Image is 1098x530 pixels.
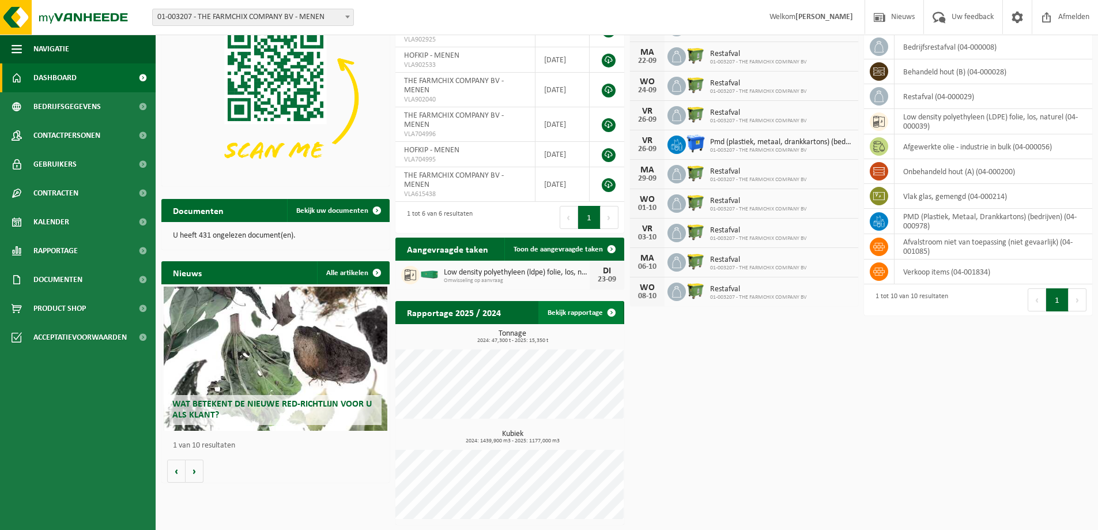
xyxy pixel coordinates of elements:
[401,430,624,444] h3: Kubiek
[895,134,1092,159] td: afgewerkte olie - industrie in bulk (04-000056)
[636,292,659,300] div: 08-10
[710,167,807,176] span: Restafval
[395,238,500,260] h2: Aangevraagde taken
[153,9,353,25] span: 01-003207 - THE FARMCHIX COMPANY BV - MENEN
[33,92,101,121] span: Bedrijfsgegevens
[710,176,807,183] span: 01-003207 - THE FARMCHIX COMPANY BV
[161,13,390,184] img: Download de VHEPlus App
[172,400,372,420] span: Wat betekent de nieuwe RED-richtlijn voor u als klant?
[1028,288,1046,311] button: Previous
[401,205,473,230] div: 1 tot 6 van 6 resultaten
[404,146,459,155] span: HOFKIP - MENEN
[895,260,1092,284] td: verkoop items (04-001834)
[636,136,659,145] div: VR
[287,199,388,222] a: Bekijk uw documenten
[710,197,807,206] span: Restafval
[710,108,807,118] span: Restafval
[636,48,659,57] div: MA
[535,142,590,167] td: [DATE]
[404,155,526,164] span: VLA704995
[636,175,659,183] div: 29-09
[404,35,526,44] span: VLA902925
[404,171,504,189] span: THE FARMCHIX COMPANY BV - MENEN
[404,111,504,129] span: THE FARMCHIX COMPANY BV - MENEN
[33,236,78,265] span: Rapportage
[710,255,807,265] span: Restafval
[161,261,213,284] h2: Nieuws
[404,130,526,139] span: VLA704996
[710,50,807,59] span: Restafval
[401,438,624,444] span: 2024: 1439,900 m3 - 2025: 1177,000 m3
[686,134,705,153] img: WB-1100-HPE-BE-01
[601,206,618,229] button: Next
[535,73,590,107] td: [DATE]
[710,294,807,301] span: 01-003207 - THE FARMCHIX COMPANY BV
[296,207,368,215] span: Bekijk uw documenten
[636,107,659,116] div: VR
[161,199,235,221] h2: Documenten
[895,234,1092,260] td: afvalstroom niet van toepassing (niet gevaarlijk) (04-001085)
[535,167,590,202] td: [DATE]
[636,116,659,124] div: 26-09
[401,330,624,344] h3: Tonnage
[636,166,659,175] div: MA
[33,35,69,63] span: Navigatie
[686,193,705,212] img: WB-1100-HPE-GN-50
[167,460,186,483] button: Vorige
[173,442,384,450] p: 1 van 10 resultaten
[33,179,78,208] span: Contracten
[404,61,526,70] span: VLA902533
[504,238,623,261] a: Toon de aangevraagde taken
[636,263,659,271] div: 06-10
[33,265,82,294] span: Documenten
[33,63,77,92] span: Dashboard
[636,57,659,65] div: 22-09
[444,277,589,284] span: Omwisseling op aanvraag
[636,145,659,153] div: 26-09
[686,281,705,300] img: WB-1100-HPE-GN-50
[686,104,705,124] img: WB-1100-HPE-GN-50
[710,147,852,154] span: 01-003207 - THE FARMCHIX COMPANY BV
[895,59,1092,84] td: behandeld hout (B) (04-000028)
[538,301,623,324] a: Bekijk rapportage
[710,265,807,272] span: 01-003207 - THE FARMCHIX COMPANY BV
[895,159,1092,184] td: onbehandeld hout (A) (04-000200)
[535,107,590,142] td: [DATE]
[1046,288,1069,311] button: 1
[578,206,601,229] button: 1
[420,269,439,279] img: HK-XC-30-GN-00
[33,323,127,352] span: Acceptatievoorwaarden
[710,88,807,95] span: 01-003207 - THE FARMCHIX COMPANY BV
[636,77,659,87] div: WO
[33,150,77,179] span: Gebruikers
[710,59,807,66] span: 01-003207 - THE FARMCHIX COMPANY BV
[895,35,1092,59] td: bedrijfsrestafval (04-000008)
[710,206,807,213] span: 01-003207 - THE FARMCHIX COMPANY BV
[317,261,388,284] a: Alle artikelen
[595,276,618,284] div: 23-09
[895,109,1092,134] td: low density polyethyleen (LDPE) folie, los, naturel (04-000039)
[686,222,705,242] img: WB-1100-HPE-GN-50
[895,209,1092,234] td: PMD (Plastiek, Metaal, Drankkartons) (bedrijven) (04-000978)
[404,95,526,104] span: VLA902040
[404,77,504,95] span: THE FARMCHIX COMPANY BV - MENEN
[186,460,203,483] button: Volgende
[636,195,659,204] div: WO
[686,163,705,183] img: WB-1100-HPE-GN-50
[152,9,354,26] span: 01-003207 - THE FARMCHIX COMPANY BV - MENEN
[636,87,659,95] div: 24-09
[710,226,807,235] span: Restafval
[33,121,100,150] span: Contactpersonen
[33,208,69,236] span: Kalender
[164,287,387,431] a: Wat betekent de nieuwe RED-richtlijn voor u als klant?
[686,251,705,271] img: WB-1100-HPE-GN-50
[401,338,624,344] span: 2024: 47,300 t - 2025: 15,350 t
[514,246,603,253] span: Toon de aangevraagde taken
[404,51,459,60] span: HOFKIP - MENEN
[710,138,852,147] span: Pmd (plastiek, metaal, drankkartons) (bedrijven)
[595,266,618,276] div: DI
[395,301,512,324] h2: Rapportage 2025 / 2024
[404,190,526,199] span: VLA615438
[795,13,853,21] strong: [PERSON_NAME]
[710,235,807,242] span: 01-003207 - THE FARMCHIX COMPANY BV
